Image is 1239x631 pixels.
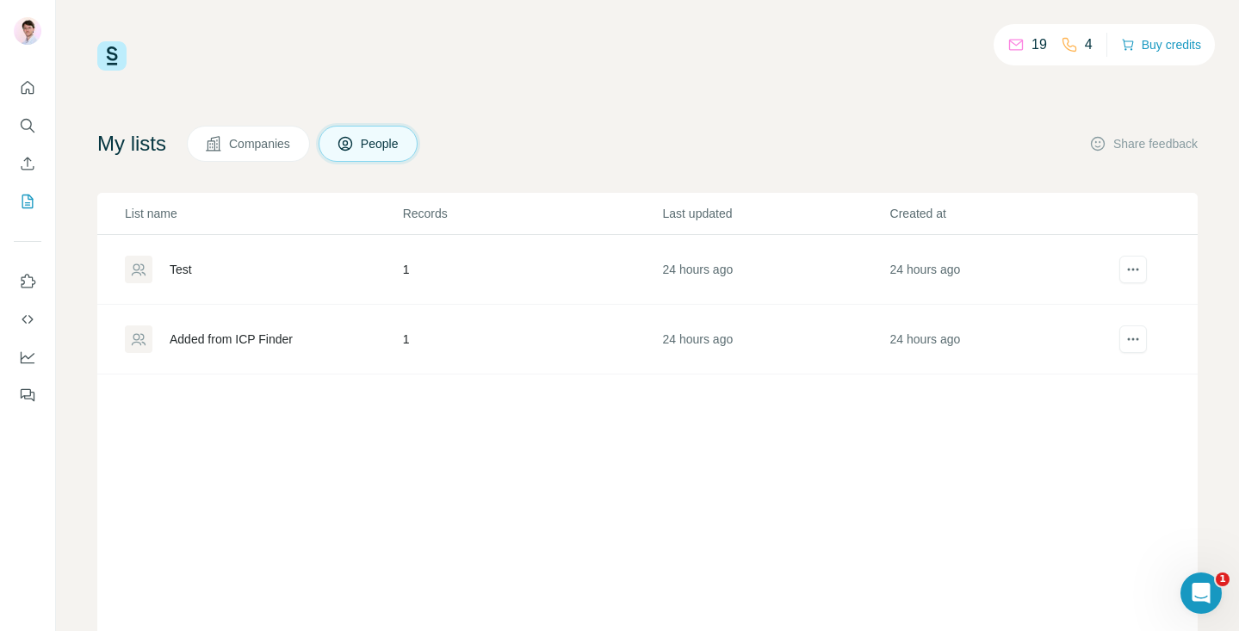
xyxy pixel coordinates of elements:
[662,305,889,374] td: 24 hours ago
[403,205,661,222] p: Records
[1031,34,1047,55] p: 19
[97,41,127,71] img: Surfe Logo
[14,342,41,373] button: Dashboard
[663,205,889,222] p: Last updated
[1216,572,1230,586] span: 1
[1085,34,1093,55] p: 4
[170,261,192,278] div: Test
[1180,572,1222,614] iframe: Intercom live chat
[402,235,662,305] td: 1
[890,205,1116,222] p: Created at
[1119,256,1147,283] button: actions
[170,331,293,348] div: Added from ICP Finder
[1121,33,1201,57] button: Buy credits
[14,72,41,103] button: Quick start
[889,235,1117,305] td: 24 hours ago
[1119,325,1147,353] button: actions
[662,235,889,305] td: 24 hours ago
[14,186,41,217] button: My lists
[14,17,41,45] img: Avatar
[14,110,41,141] button: Search
[125,205,401,222] p: List name
[361,135,400,152] span: People
[1089,135,1198,152] button: Share feedback
[889,305,1117,374] td: 24 hours ago
[14,266,41,297] button: Use Surfe on LinkedIn
[402,305,662,374] td: 1
[14,380,41,411] button: Feedback
[14,304,41,335] button: Use Surfe API
[229,135,292,152] span: Companies
[14,148,41,179] button: Enrich CSV
[97,130,166,158] h4: My lists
